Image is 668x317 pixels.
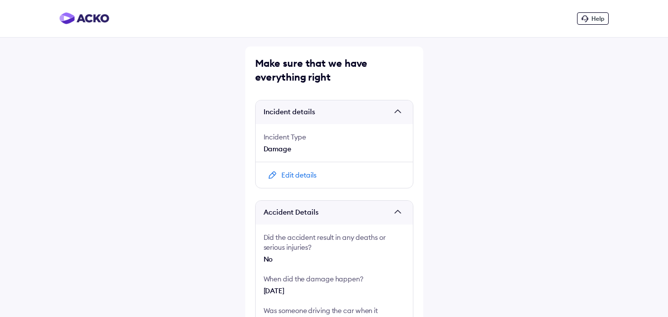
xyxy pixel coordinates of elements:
[264,107,390,117] span: Incident details
[264,208,390,218] span: Accident Details
[281,170,316,180] div: Edit details
[264,254,405,264] div: No
[591,15,604,22] span: Help
[264,132,405,142] div: Incident Type
[255,56,413,84] div: Make sure that we have everything right
[59,12,109,24] img: horizontal-gradient.png
[264,232,405,252] div: Did the accident result in any deaths or serious injuries?
[264,144,405,154] div: Damage
[264,286,405,296] div: [DATE]
[264,274,405,284] div: When did the damage happen?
